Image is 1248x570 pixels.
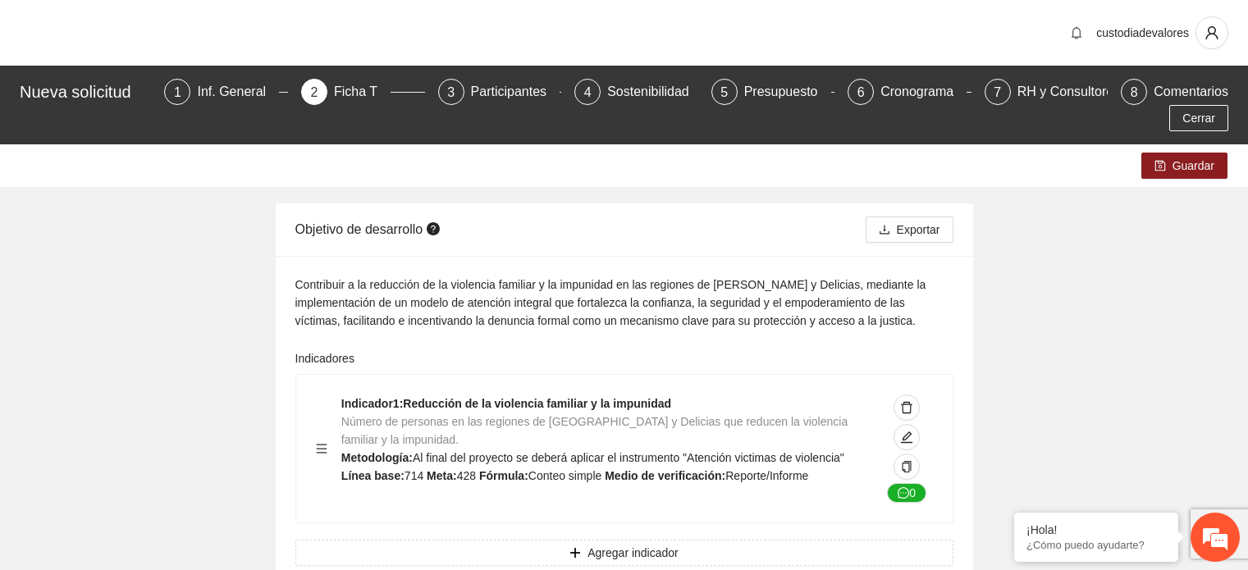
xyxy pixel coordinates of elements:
div: Presupuesto [744,79,831,105]
button: saveGuardar [1141,153,1227,179]
span: Número de personas en las regiones de [GEOGRAPHIC_DATA] y Delicias que reducen la violencia famil... [341,415,848,446]
span: menu [316,443,327,454]
div: Ficha T [334,79,391,105]
div: Participantes [471,79,560,105]
div: Sostenibilidad [607,79,702,105]
button: delete [894,394,920,421]
button: copy [894,454,920,480]
div: 7RH y Consultores [985,79,1109,105]
div: RH y Consultores [1017,79,1133,105]
strong: Medio de verificación: [605,469,725,482]
span: 714 [405,469,423,482]
span: Guardar [1173,157,1214,175]
button: Cerrar [1169,105,1228,131]
strong: Línea base: [341,469,405,482]
span: copy [901,461,912,474]
span: 7 [994,85,1001,99]
span: message [898,487,909,500]
button: user [1195,16,1228,49]
div: ¡Hola! [1026,523,1166,536]
span: Reporte/Informe [725,469,808,482]
div: Comentarios [1154,79,1228,105]
p: ¿Cómo puedo ayudarte? [1026,539,1166,551]
span: 6 [857,85,865,99]
div: 4Sostenibilidad [574,79,698,105]
div: Inf. General [197,79,279,105]
button: message0 [887,483,926,503]
span: 5 [720,85,728,99]
span: Al final del proyecto se deberá aplicar el instrumento "Atención victimas de violencia" [413,451,844,464]
span: user [1196,25,1227,40]
span: download [879,224,890,237]
span: 2 [311,85,318,99]
strong: Meta: [427,469,457,482]
span: Cerrar [1182,109,1215,127]
div: Cronograma [880,79,967,105]
div: 5Presupuesto [711,79,835,105]
div: 3Participantes [438,79,562,105]
span: Exportar [897,221,940,239]
div: Nueva solicitud [20,79,154,105]
span: bell [1064,26,1089,39]
span: edit [894,431,919,444]
span: delete [894,401,919,414]
button: downloadExportar [866,217,953,243]
span: 4 [584,85,592,99]
div: 6Cronograma [848,79,971,105]
span: save [1154,160,1166,173]
span: plus [569,547,581,560]
strong: Indicador 1 : Reducción de la violencia familiar y la impunidad [341,397,671,410]
span: Agregar indicador [587,544,679,562]
div: 8Comentarios [1121,79,1228,105]
strong: Metodología: [341,451,413,464]
span: 1 [174,85,181,99]
button: plusAgregar indicador [295,540,953,566]
span: custodiadevalores [1096,26,1189,39]
span: Objetivo de desarrollo [295,222,444,236]
span: 3 [447,85,455,99]
button: bell [1063,20,1090,46]
div: Contribuir a la reducción de la violencia familiar y la impunidad en las regiones de [PERSON_NAME... [295,276,953,330]
span: Conteo simple [528,469,602,482]
div: 2Ficha T [301,79,425,105]
label: Indicadores [295,349,354,367]
span: 428 [457,469,476,482]
span: question-circle [427,222,440,235]
div: 1Inf. General [164,79,288,105]
strong: Fórmula: [479,469,528,482]
button: edit [894,424,920,450]
span: 8 [1131,85,1138,99]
